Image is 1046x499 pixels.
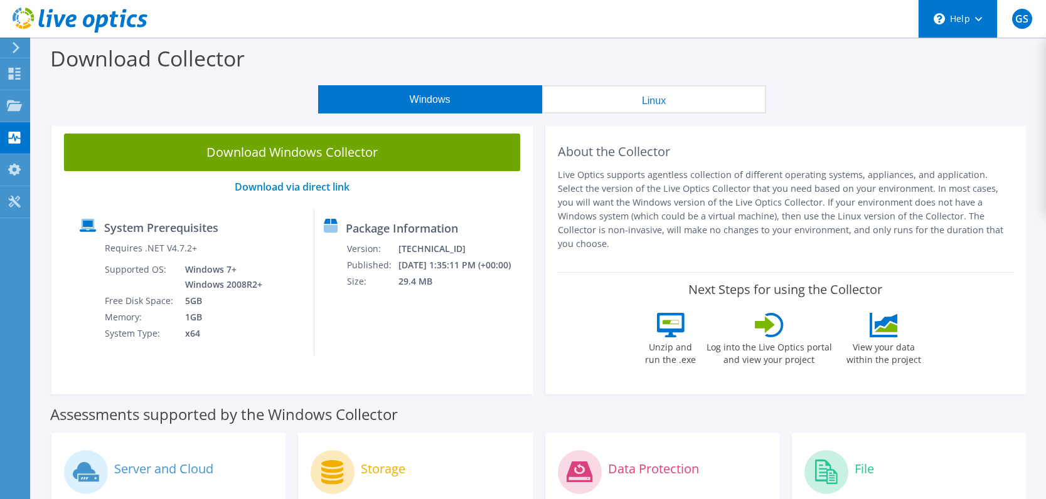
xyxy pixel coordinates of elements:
label: Package Information [346,222,458,234]
label: Data Protection [608,463,699,475]
td: 5GB [176,293,265,309]
td: Version: [346,241,398,257]
p: Live Optics supports agentless collection of different operating systems, appliances, and applica... [558,168,1014,251]
td: [DATE] 1:35:11 PM (+00:00) [398,257,526,273]
label: Server and Cloud [114,463,213,475]
td: 29.4 MB [398,273,526,290]
td: [TECHNICAL_ID] [398,241,526,257]
label: Storage [361,463,405,475]
td: x64 [176,325,265,342]
label: Download Collector [50,44,245,73]
button: Linux [542,85,766,113]
label: System Prerequisites [104,221,218,234]
td: Windows 7+ Windows 2008R2+ [176,261,265,293]
a: Download via direct link [235,180,350,194]
td: System Type: [104,325,176,342]
td: Size: [346,273,398,290]
button: Windows [318,85,542,113]
a: Download Windows Collector [64,134,520,171]
label: Unzip and run the .exe [642,337,700,366]
label: File [855,463,874,475]
label: Requires .NET V4.7.2+ [105,242,197,255]
label: Assessments supported by the Windows Collector [50,408,398,421]
span: GS [1012,9,1032,29]
td: Published: [346,257,398,273]
svg: \n [934,13,945,24]
label: Next Steps for using the Collector [688,282,882,297]
td: 1GB [176,309,265,325]
label: View your data within the project [839,337,929,366]
td: Supported OS: [104,261,176,293]
td: Memory: [104,309,176,325]
label: Log into the Live Optics portal and view your project [706,337,833,366]
h2: About the Collector [558,144,1014,159]
td: Free Disk Space: [104,293,176,309]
